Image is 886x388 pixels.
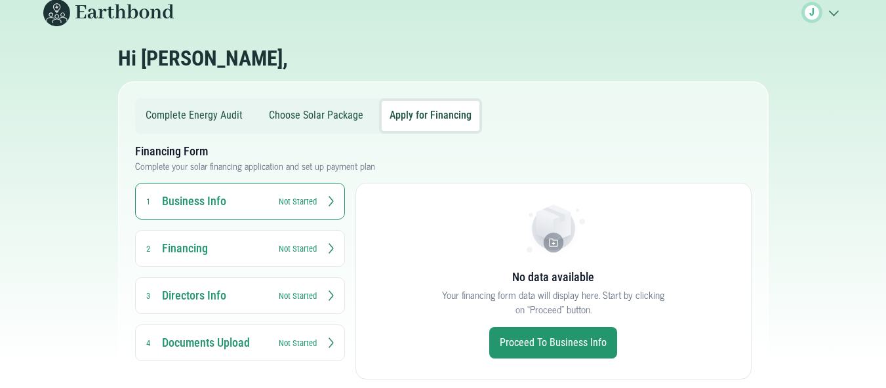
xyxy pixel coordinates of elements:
small: 2 [146,244,150,254]
p: Complete your solar financing application and set up payment plan [135,159,752,172]
small: Not Started [279,195,317,208]
a: Proceed to Business Info [489,327,617,359]
button: Directors Info 3 Not Started [135,277,345,314]
img: Empty Icon [522,204,585,259]
p: Your financing form data will display here. Start by clicking on “Proceed” button. [438,288,669,317]
h3: Financing Form [135,144,752,159]
h2: Hi [PERSON_NAME], [118,46,288,71]
button: Business Info 1 Not Started [135,183,345,220]
small: 1 [146,197,150,206]
button: Choose Solar Package [261,101,371,131]
h3: Financing [162,241,267,256]
button: Complete Energy Audit [138,101,251,131]
button: Documents Upload 4 Not Started [135,324,345,361]
h3: Documents Upload [162,335,267,351]
h3: Business Info [162,193,267,209]
button: Apply for Financing [382,101,479,131]
small: 4 [146,338,150,348]
h3: No data available [512,269,594,285]
small: 3 [146,291,150,301]
small: Not Started [279,242,317,255]
button: Financing 2 Not Started [135,230,345,267]
small: Not Started [279,337,317,349]
small: Not Started [279,290,317,302]
h3: Directors Info [162,288,267,303]
span: J [809,5,815,20]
